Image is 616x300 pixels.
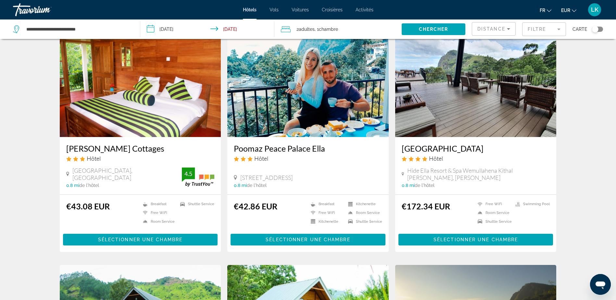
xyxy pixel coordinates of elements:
span: Hide Ella Resort & Spa Wemullahena Kithal [PERSON_NAME], [PERSON_NAME] [407,167,550,181]
img: Hotel image [227,33,389,137]
span: , 1 [315,25,338,34]
img: Hotel image [60,33,221,137]
span: 2 [296,25,315,34]
a: Poomaz Peace Palace Ella [234,144,382,153]
li: Shuttle Service [474,219,512,224]
a: Voitures [292,7,309,12]
li: Breakfast [140,201,177,207]
span: Adultes [299,27,315,32]
li: Room Service [474,210,512,216]
div: 4 star Hotel [402,155,550,162]
div: 4.5 [182,170,195,178]
span: de l'hôtel [415,183,434,188]
a: Sélectionner une chambre [231,235,385,243]
ins: €42.86 EUR [234,201,277,211]
li: Room Service [345,210,382,216]
mat-select: Sort by [477,25,510,33]
span: Distance [477,26,505,31]
span: 0.8 mi [234,183,247,188]
button: Change language [540,6,551,15]
button: Toggle map [587,26,603,32]
span: [GEOGRAPHIC_DATA], [GEOGRAPHIC_DATA] [72,167,182,181]
iframe: Bouton de lancement de la fenêtre de messagerie [590,274,611,295]
span: Hôtel [429,155,443,162]
span: Carte [572,25,587,34]
div: 3 star Hotel [66,155,215,162]
a: Vols [270,7,279,12]
span: Sélectionner une chambre [434,237,518,242]
span: Hôtel [87,155,101,162]
li: Shuttle Service [177,201,214,207]
a: [PERSON_NAME] Cottages [66,144,215,153]
a: Activités [356,7,373,12]
button: Change currency [561,6,576,15]
ins: €43.08 EUR [66,201,110,211]
button: Sélectionner une chambre [63,234,218,245]
a: Sélectionner une chambre [398,235,553,243]
span: Sélectionner une chambre [98,237,182,242]
li: Free WiFi [140,210,177,216]
a: Sélectionner une chambre [63,235,218,243]
button: Check-in date: Sep 16, 2025 Check-out date: Sep 17, 2025 [140,19,274,39]
li: Swimming Pool [512,201,550,207]
a: Hôtels [243,7,257,12]
span: Chercher [419,27,448,32]
a: Croisières [322,7,343,12]
img: trustyou-badge.svg [182,168,214,187]
button: Chercher [402,23,465,35]
button: Filter [522,22,566,36]
a: Travorium [13,1,78,18]
span: EUR [561,8,570,13]
li: Free WiFi [308,210,345,216]
span: Hôtel [254,155,268,162]
li: Free WiFi [474,201,512,207]
button: User Menu [586,3,603,17]
a: [GEOGRAPHIC_DATA] [402,144,550,153]
li: Room Service [140,219,177,224]
span: [STREET_ADDRESS] [240,174,293,181]
button: Sélectionner une chambre [398,234,553,245]
button: Sélectionner une chambre [231,234,385,245]
li: Shuttle Service [345,219,382,224]
button: Travelers: 2 adults, 0 children [274,19,402,39]
span: fr [540,8,545,13]
span: de l'hôtel [247,183,267,188]
span: 0.8 mi [66,183,79,188]
span: Sélectionner une chambre [266,237,350,242]
span: Chambre [319,27,338,32]
li: Kitchenette [308,219,345,224]
li: Kitchenette [345,201,382,207]
span: 0.8 mi [402,183,415,188]
span: LK [591,6,598,13]
img: Hotel image [395,33,557,137]
span: de l'hôtel [79,183,99,188]
div: 3 star Hotel [234,155,382,162]
ins: €172.34 EUR [402,201,450,211]
li: Breakfast [308,201,345,207]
